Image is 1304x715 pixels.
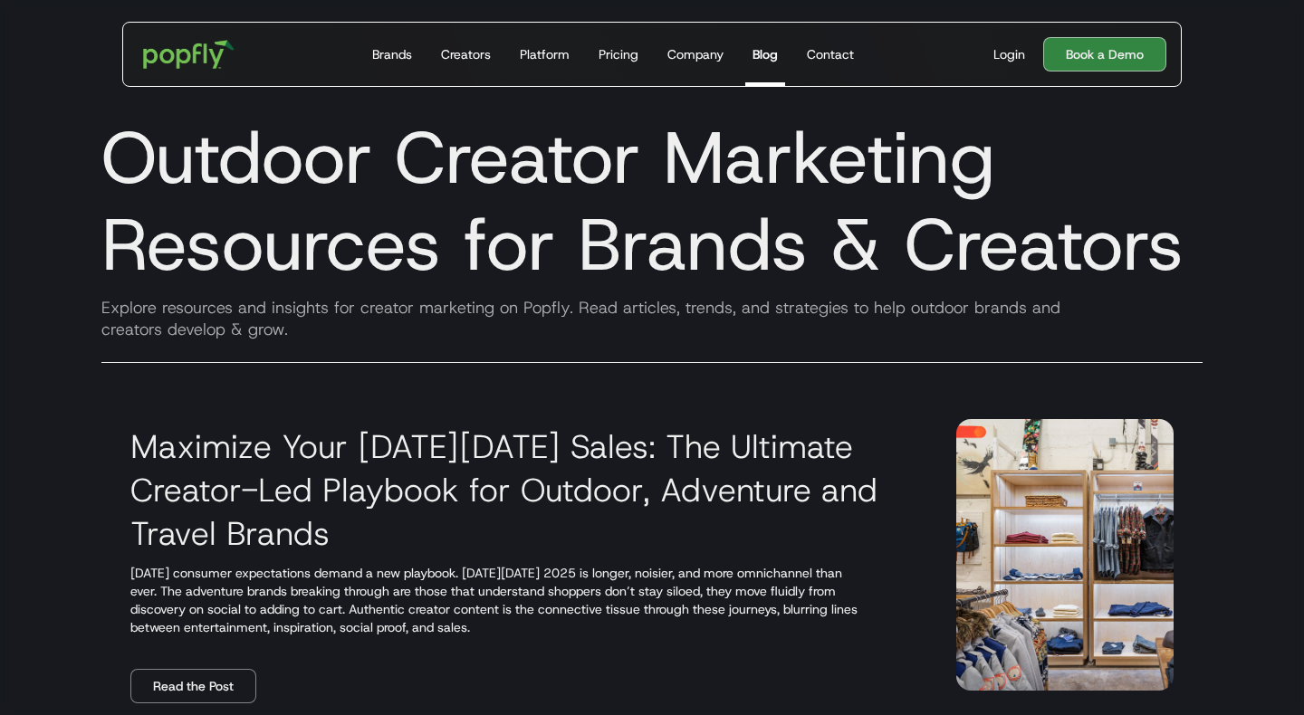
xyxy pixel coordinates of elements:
[441,45,491,63] div: Creators
[667,45,724,63] div: Company
[130,564,913,636] p: [DATE] consumer expectations demand a new playbook. [DATE][DATE] 2025 is longer, noisier, and mor...
[745,23,785,86] a: Blog
[800,23,861,86] a: Contact
[130,669,256,703] a: Read the Post
[753,45,778,63] div: Blog
[520,45,570,63] div: Platform
[130,424,913,555] h3: Maximize Your [DATE][DATE] Sales: The Ultimate Creator-Led Playbook for Outdoor, Adventure and Tr...
[807,45,854,63] div: Contact
[599,45,638,63] div: Pricing
[986,45,1032,63] a: Login
[130,27,247,81] a: home
[513,23,577,86] a: Platform
[372,45,412,63] div: Brands
[87,297,1217,340] div: Explore resources and insights for creator marketing on Popfly. Read articles, trends, and strate...
[87,114,1217,288] h1: Outdoor Creator Marketing Resources for Brands & Creators
[660,23,731,86] a: Company
[591,23,646,86] a: Pricing
[434,23,498,86] a: Creators
[365,23,419,86] a: Brands
[1043,37,1166,71] a: Book a Demo
[993,45,1025,63] div: Login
